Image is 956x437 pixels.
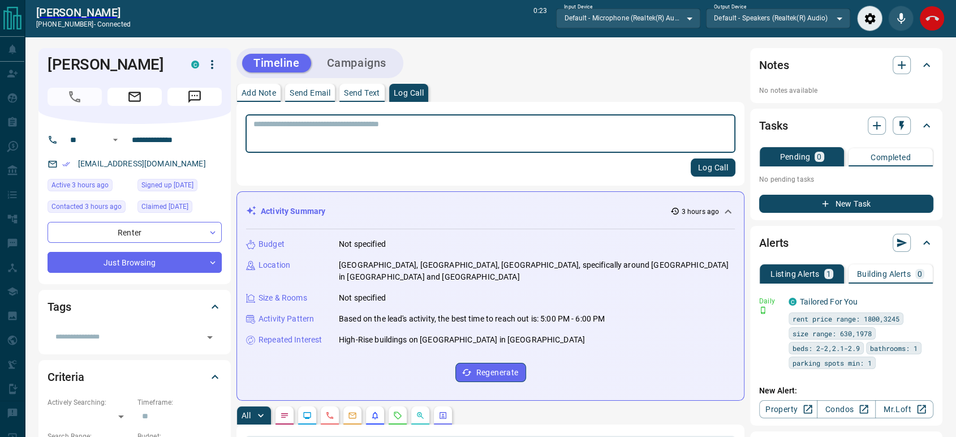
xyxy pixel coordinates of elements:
p: Send Text [344,89,380,97]
p: Location [259,259,290,271]
p: Building Alerts [857,270,911,278]
a: [PERSON_NAME] [36,6,131,19]
label: Output Device [714,3,746,11]
p: Not specified [339,238,386,250]
a: Property [759,400,817,418]
span: Message [167,88,222,106]
div: Fri Apr 02 2021 [137,179,222,195]
div: Tue Aug 12 2025 [48,179,132,195]
p: All [242,412,251,419]
div: Sun Jul 27 2025 [137,200,222,216]
p: Not specified [339,292,386,304]
p: Actively Searching: [48,397,132,408]
button: Open [202,329,218,345]
button: Campaigns [316,54,398,72]
button: Log Call [691,158,735,177]
p: Completed [871,153,911,161]
svg: Push Notification Only [759,306,767,314]
span: parking spots min: 1 [793,357,872,369]
p: High-Rise buildings on [GEOGRAPHIC_DATA] in [GEOGRAPHIC_DATA] [339,334,585,346]
h2: Notes [759,56,789,74]
div: Activity Summary3 hours ago [246,201,735,222]
div: condos.ca [789,298,796,306]
svg: Agent Actions [438,411,447,420]
span: Signed up [DATE] [141,179,193,191]
a: Mr.Loft [875,400,933,418]
p: Based on the lead's activity, the best time to reach out is: 5:00 PM - 6:00 PM [339,313,605,325]
p: 3 hours ago [682,207,719,217]
svg: Opportunities [416,411,425,420]
div: condos.ca [191,61,199,68]
p: Add Note [242,89,276,97]
p: Repeated Interest [259,334,322,346]
a: [EMAIL_ADDRESS][DOMAIN_NAME] [78,159,206,168]
svg: Notes [280,411,289,420]
div: Just Browsing [48,252,222,273]
div: Alerts [759,229,933,256]
p: Daily [759,296,782,306]
h2: Tags [48,298,71,316]
h2: Criteria [48,368,84,386]
svg: Listing Alerts [371,411,380,420]
div: Criteria [48,363,222,391]
p: 0 [918,270,922,278]
p: Send Email [290,89,330,97]
p: Size & Rooms [259,292,307,304]
p: 1 [826,270,831,278]
span: Active 3 hours ago [51,179,109,191]
button: Open [109,133,122,147]
svg: Lead Browsing Activity [303,411,312,420]
div: Renter [48,222,222,243]
p: 0:23 [533,6,547,31]
div: End Call [919,6,945,31]
span: bathrooms: 1 [870,342,918,354]
div: Default - Speakers (Realtek(R) Audio) [706,8,850,28]
p: Budget [259,238,285,250]
div: Tasks [759,112,933,139]
p: Listing Alerts [770,270,820,278]
div: Tags [48,293,222,320]
span: Call [48,88,102,106]
svg: Requests [393,411,402,420]
p: 0 [817,153,821,161]
p: [PHONE_NUMBER] - [36,19,131,29]
button: Timeline [242,54,311,72]
span: Email [107,88,162,106]
p: No pending tasks [759,171,933,188]
div: Tue Aug 12 2025 [48,200,132,216]
div: Default - Microphone (Realtek(R) Audio) [556,8,700,28]
p: Log Call [394,89,424,97]
p: Activity Pattern [259,313,314,325]
p: New Alert: [759,385,933,397]
p: No notes available [759,85,933,96]
h1: [PERSON_NAME] [48,55,174,74]
svg: Email Verified [62,160,70,168]
span: size range: 630,1978 [793,328,872,339]
div: Mute [888,6,914,31]
p: Pending [780,153,810,161]
div: Audio Settings [857,6,882,31]
a: Condos [817,400,875,418]
svg: Emails [348,411,357,420]
h2: Alerts [759,234,789,252]
p: Activity Summary [261,205,325,217]
h2: Tasks [759,117,787,135]
div: Notes [759,52,933,79]
span: beds: 2-2,2.1-2.9 [793,342,860,354]
svg: Calls [325,411,334,420]
span: rent price range: 1800,3245 [793,313,899,324]
label: Input Device [564,3,593,11]
p: [GEOGRAPHIC_DATA], [GEOGRAPHIC_DATA], [GEOGRAPHIC_DATA], specifically around [GEOGRAPHIC_DATA] in... [339,259,735,283]
button: Regenerate [455,363,526,382]
span: Contacted 3 hours ago [51,201,122,212]
span: connected [97,20,131,28]
a: Tailored For You [800,297,858,306]
span: Claimed [DATE] [141,201,188,212]
p: Timeframe: [137,397,222,408]
button: New Task [759,195,933,213]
